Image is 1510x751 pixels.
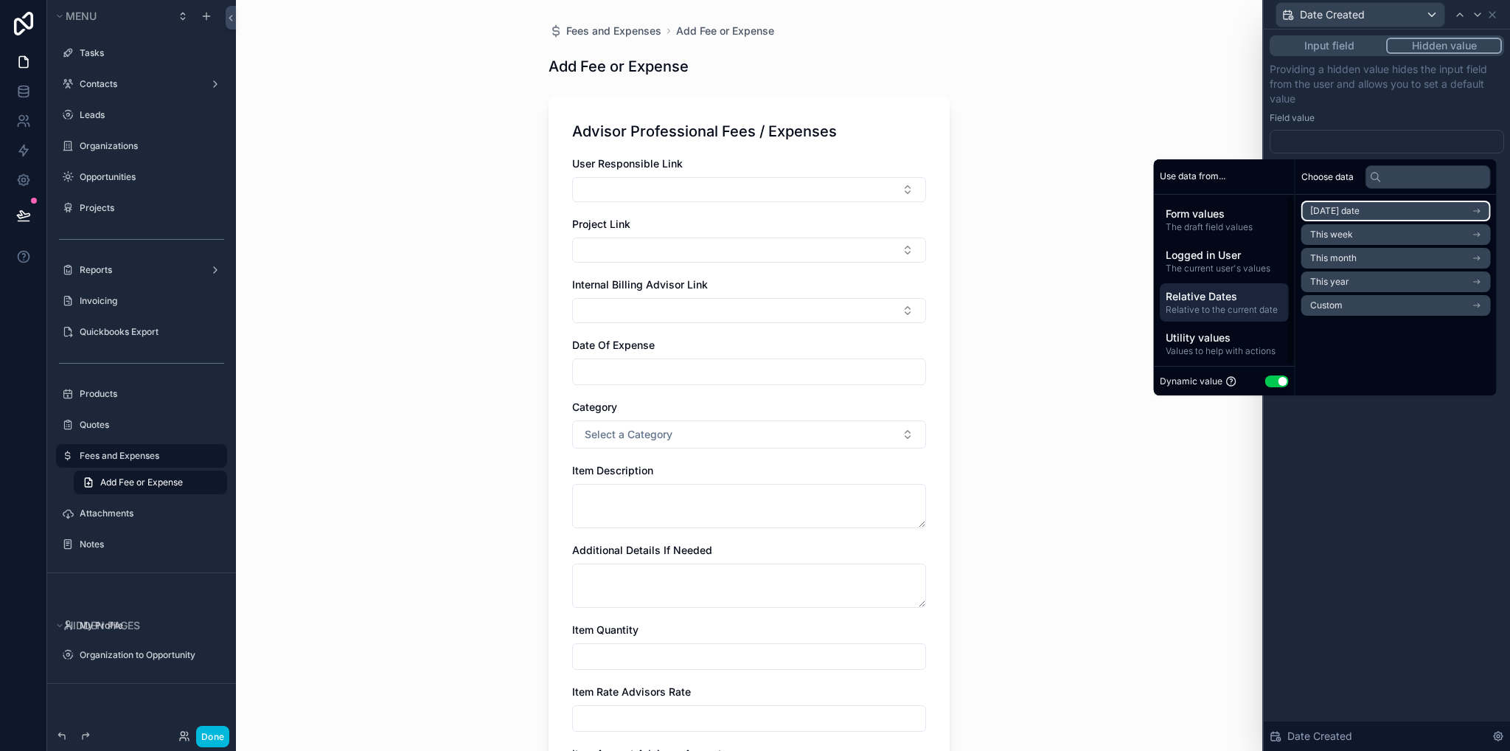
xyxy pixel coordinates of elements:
p: Providing a hidden value hides the input field from the user and allows you to set a default value [1270,62,1504,106]
button: Select Button [572,177,926,202]
label: Quotes [80,419,218,431]
label: Products [80,388,218,400]
h1: Advisor Professional Fees / Expenses [572,121,837,142]
span: Relative to the current date [1166,304,1283,316]
span: Item Quantity [572,623,639,636]
span: The current user's values [1166,263,1283,274]
label: Attachments [80,508,218,519]
span: Form values [1166,207,1283,221]
span: The draft field values [1166,221,1283,233]
label: Contacts [80,78,198,90]
span: Values to help with actions [1166,345,1283,357]
span: Category [572,401,617,413]
label: Field value [1270,112,1315,124]
span: Utility values [1166,330,1283,345]
div: scrollable content [1154,195,1295,367]
label: Fees and Expenses [80,450,218,462]
button: Hidden pages [53,615,221,636]
span: Fees and Expenses [566,24,661,38]
label: Organization to Opportunity [80,649,218,661]
span: Dynamic value [1160,375,1222,387]
label: My Profile [80,620,218,631]
label: Leads [80,109,218,121]
label: Invoicing [80,295,218,307]
span: Date Of Expense [572,339,655,351]
span: Use data from... [1160,170,1225,182]
label: Notes [80,539,218,550]
label: Projects [80,202,218,214]
span: Date Created [1287,729,1352,744]
a: Add Fee or Expense [676,24,774,38]
button: Menu [53,6,168,27]
span: Internal Billing Advisor Link [572,278,708,291]
span: Relative Dates [1166,289,1283,304]
span: Add Fee or Expense [100,477,183,488]
label: Tasks [80,47,218,59]
span: Select a Category [585,427,672,442]
span: Date Created [1300,7,1365,22]
span: Item Rate Advisors Rate [572,685,691,698]
button: Hidden value [1386,38,1502,54]
label: Organizations [80,140,218,152]
a: Fees and Expenses [549,24,661,38]
span: Menu [66,10,97,22]
label: Opportunities [80,171,218,183]
a: Add Fee or Expense [74,471,227,494]
span: Project Link [572,218,630,230]
label: Reports [80,264,198,276]
button: Input field [1272,38,1386,54]
button: Done [196,726,229,747]
span: User Responsible Link [572,157,683,170]
h1: Add Fee or Expense [549,56,689,77]
button: Select Button [572,298,926,323]
button: Date Created [1276,2,1445,27]
span: Logged in User [1166,248,1283,263]
span: Item Description [572,464,653,477]
label: Quickbooks Export [80,326,218,338]
span: Additional Details If Needed [572,544,712,556]
button: Select Button [572,238,926,263]
button: Select Button [572,421,926,449]
span: Choose data [1301,171,1354,183]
